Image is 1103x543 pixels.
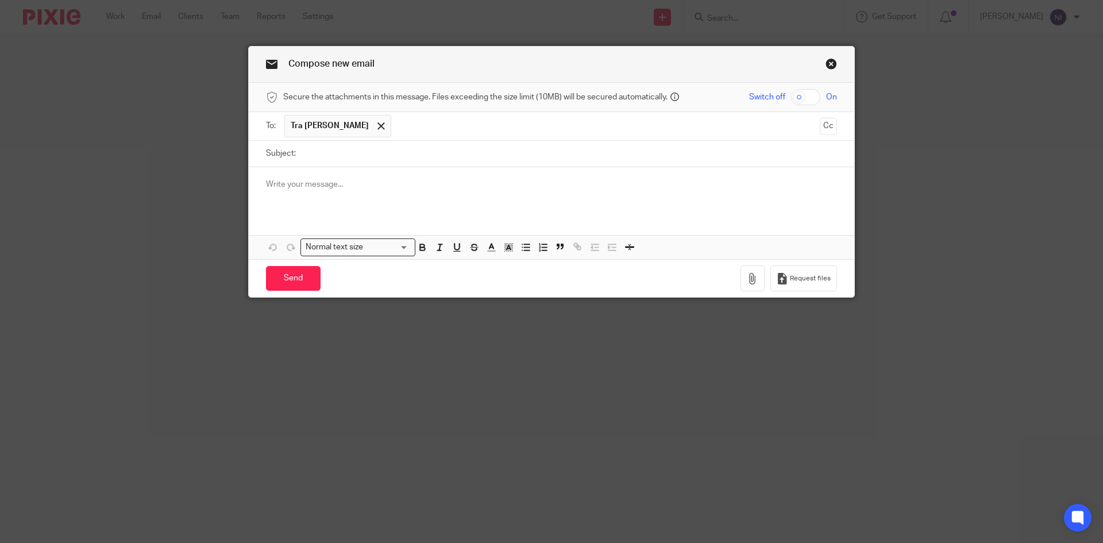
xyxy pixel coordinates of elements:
[820,118,837,135] button: Cc
[266,266,321,291] input: Send
[291,120,369,132] span: Tra [PERSON_NAME]
[826,58,837,74] a: Close this dialog window
[288,59,375,68] span: Compose new email
[790,274,831,283] span: Request files
[303,241,366,253] span: Normal text size
[749,91,785,103] span: Switch off
[300,238,415,256] div: Search for option
[266,148,296,159] label: Subject:
[826,91,837,103] span: On
[770,265,837,291] button: Request files
[367,241,408,253] input: Search for option
[283,91,668,103] span: Secure the attachments in this message. Files exceeding the size limit (10MB) will be secured aut...
[266,120,279,132] label: To:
